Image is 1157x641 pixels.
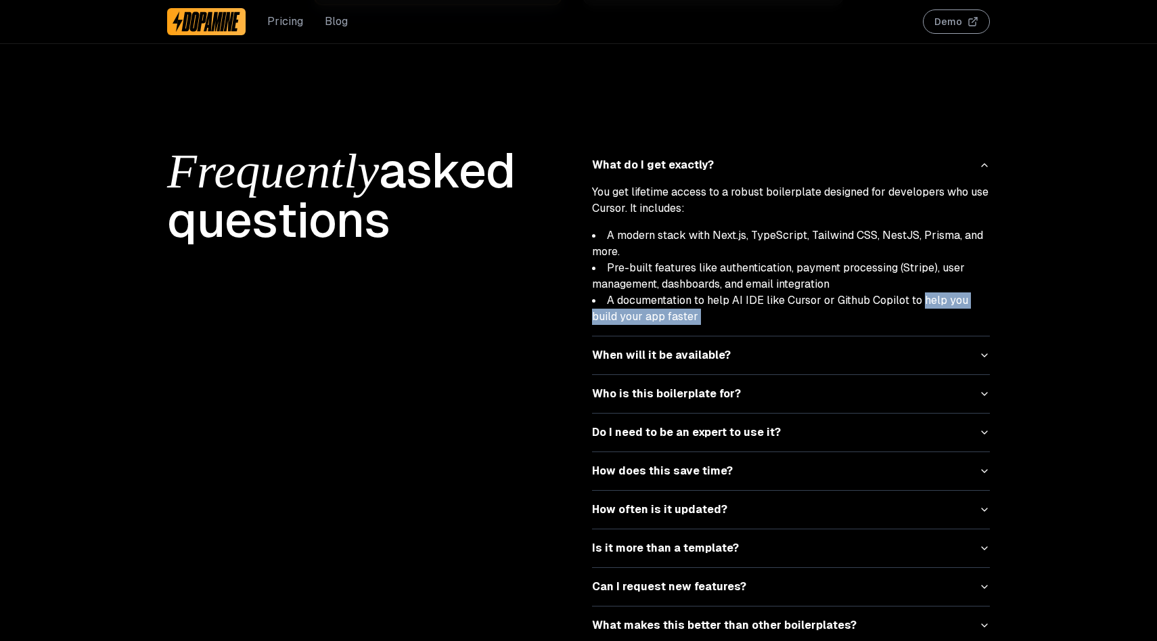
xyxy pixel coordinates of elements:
button: Who is this boilerplate for? [592,375,990,413]
button: How often is it updated? [592,491,990,529]
p: You get lifetime access to a robust boilerplate designed for developers who use Cursor. It includes: [592,184,990,217]
button: Do I need to be an expert to use it? [592,414,990,451]
a: Blog [325,14,348,30]
button: When will it be available? [592,336,990,374]
button: Demo [923,9,990,34]
button: How does this save time? [592,452,990,490]
button: Can I request new features? [592,568,990,606]
span: Frequently [167,144,379,198]
h1: asked questions [167,146,565,244]
a: Dopamine [167,8,246,35]
img: Dopamine [173,11,240,32]
button: What do I get exactly? [592,146,990,184]
div: What do I get exactly? [592,184,990,336]
button: Is it more than a template? [592,529,990,567]
li: A documentation to help AI IDE like Cursor or Github Copilot to help you build your app faster [592,292,990,325]
li: A modern stack with Next.js, TypeScript, Tailwind CSS, NestJS, Prisma, and more. [592,227,990,260]
a: Pricing [267,14,303,30]
li: Pre-built features like authentication, payment processing (Stripe), user management, dashboards,... [592,260,990,292]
